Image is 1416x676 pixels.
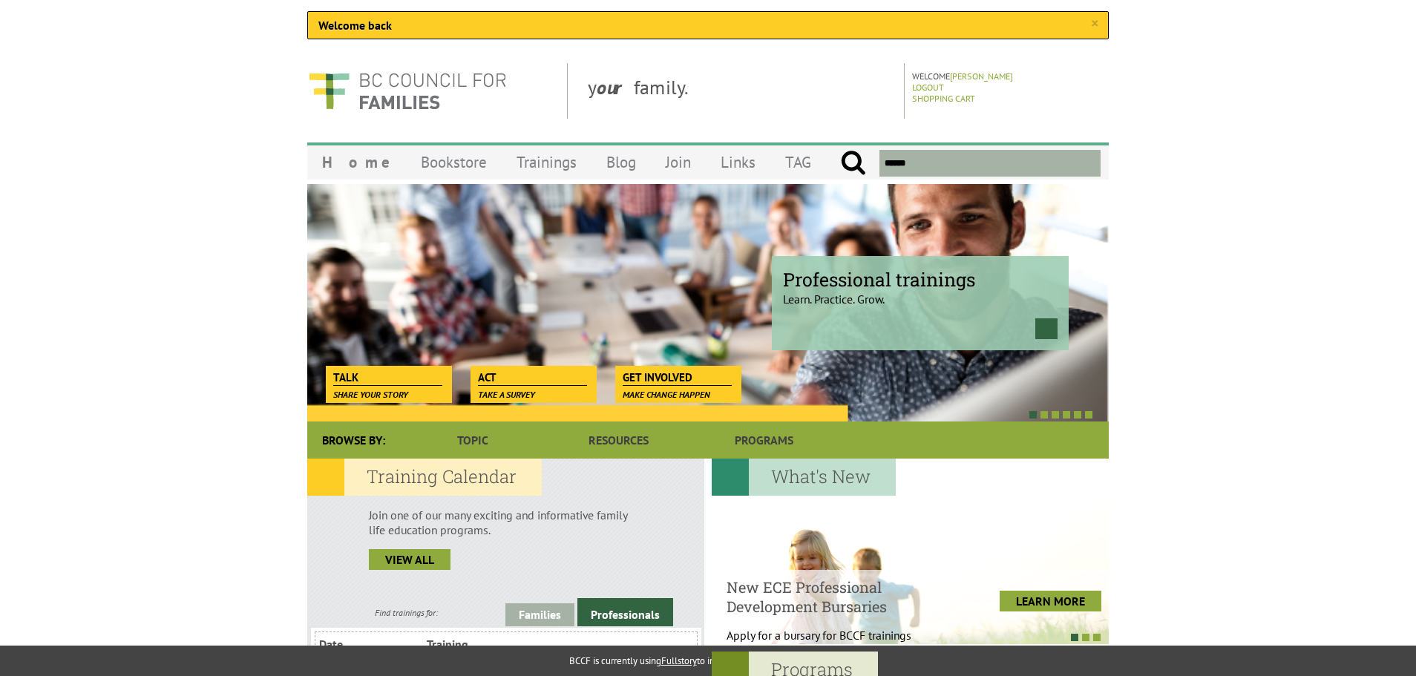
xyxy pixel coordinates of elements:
div: y family. [576,63,905,119]
a: Home [307,145,406,180]
span: Get Involved [623,370,732,386]
a: TAG [770,145,826,180]
a: Professionals [577,598,673,626]
a: Programs [692,421,837,459]
span: Share your story [333,389,408,400]
h2: What's New [712,459,896,496]
a: Join [651,145,706,180]
a: Bookstore [406,145,502,180]
a: Trainings [502,145,591,180]
li: Training [427,635,531,653]
a: Fullstory [661,654,697,667]
a: × [1091,16,1098,31]
a: Families [505,603,574,626]
span: Make change happen [623,389,710,400]
p: Welcome [912,70,1104,82]
a: [PERSON_NAME] [950,70,1013,82]
p: Learn. Practice. Grow. [783,279,1058,306]
a: Shopping Cart [912,93,975,104]
a: Links [706,145,770,180]
a: Talk Share your story [326,366,450,387]
span: Act [478,370,587,386]
span: Professional trainings [783,267,1058,292]
li: Date [319,635,424,653]
img: BC Council for FAMILIES [307,63,508,119]
div: Find trainings for: [307,607,505,618]
a: LEARN MORE [1000,591,1101,611]
span: Take a survey [478,389,535,400]
p: Join one of our many exciting and informative family life education programs. [369,508,643,537]
a: Blog [591,145,651,180]
a: Act Take a survey [471,366,594,387]
a: Get Involved Make change happen [615,366,739,387]
a: Resources [545,421,691,459]
a: Topic [400,421,545,459]
strong: our [597,75,634,99]
a: view all [369,549,450,570]
div: Welcome back [307,11,1109,39]
div: Browse By: [307,421,400,459]
input: Submit [840,150,866,177]
h4: New ECE Professional Development Bursaries [727,577,948,616]
p: Apply for a bursary for BCCF trainings West... [727,628,948,657]
a: Logout [912,82,944,93]
span: Talk [333,370,442,386]
h2: Training Calendar [307,459,542,496]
